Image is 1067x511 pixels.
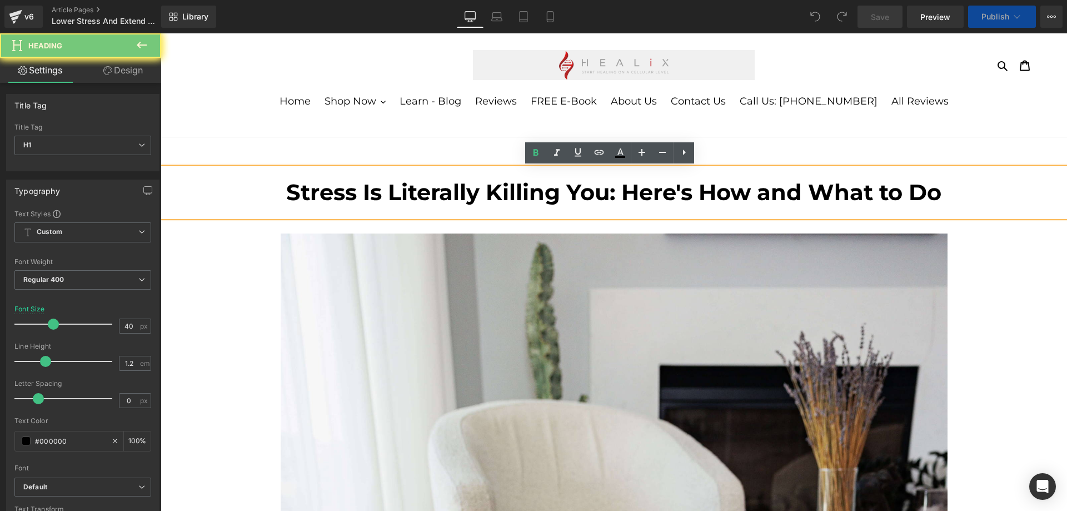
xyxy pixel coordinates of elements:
[23,483,47,492] i: Default
[140,323,149,330] span: px
[161,6,216,28] a: New Library
[4,6,43,28] a: v6
[315,62,356,75] span: Reviews
[22,9,36,24] div: v6
[164,62,216,75] span: Shop Now
[14,180,60,196] div: Typography
[14,209,151,218] div: Text Styles
[14,258,151,266] div: Font Weight
[14,343,151,350] div: Line Height
[731,62,788,75] span: All Reviews
[804,6,826,28] button: Undo
[182,12,208,22] span: Library
[14,417,151,425] div: Text Color
[52,6,180,14] a: Article Pages
[239,62,301,75] span: Learn - Blog
[445,61,502,77] a: About Us
[309,61,362,77] a: Reviews
[126,145,781,172] b: Stress Is Literally Killing You: Here's How and What to Do
[119,62,150,75] span: Home
[396,17,510,47] img: HEALiX Infrared
[140,360,149,367] span: em
[457,6,483,28] a: Desktop
[140,397,149,404] span: px
[574,61,722,77] a: Call Us: [PHONE_NUMBER]
[920,11,950,23] span: Preview
[233,61,306,77] a: Learn - Blog
[14,380,151,388] div: Letter Spacing
[968,6,1036,28] button: Publish
[981,12,1009,21] span: Publish
[83,58,163,83] a: Design
[113,61,156,77] a: Home
[579,62,717,75] span: Call Us: [PHONE_NUMBER]
[370,62,436,75] span: FREE E-Book
[1029,473,1056,500] div: Open Intercom Messenger
[505,61,571,77] a: Contact Us
[365,61,442,77] a: FREE E-Book
[1040,6,1063,28] button: More
[831,6,853,28] button: Redo
[537,6,564,28] a: Mobile
[725,61,794,77] a: All Reviews
[14,123,151,131] div: Title Tag
[37,227,62,237] b: Custom
[907,6,964,28] a: Preview
[35,435,106,447] input: Color
[871,11,889,23] span: Save
[14,305,45,313] div: Font Size
[23,275,64,284] b: Regular 400
[14,464,151,472] div: Font
[23,141,31,149] b: H1
[510,6,537,28] a: Tablet
[52,17,158,26] span: Lower Stress And Extend Life With Your Mind: 3 Easy Ways &amp; How To Make Them Habit
[450,62,496,75] span: About Us
[124,431,151,451] div: %
[510,62,565,75] span: Contact Us
[28,41,62,50] span: Heading
[14,95,47,110] div: Title Tag
[483,6,510,28] a: Laptop
[158,61,231,77] button: Shop Now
